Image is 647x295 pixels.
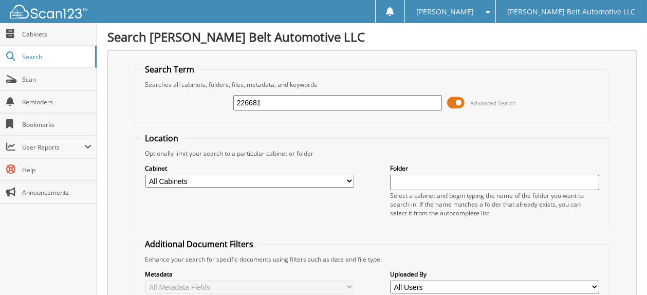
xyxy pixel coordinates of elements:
[390,270,599,279] label: Uploaded By
[140,255,604,264] div: Enhance your search for specific documents using filters such as date and file type.
[22,188,91,197] span: Announcements
[22,165,91,174] span: Help
[145,270,354,279] label: Metadata
[22,120,91,129] span: Bookmarks
[470,99,516,107] span: Advanced Search
[140,80,604,89] div: Searches all cabinets, folders, files, metadata, and keywords
[390,164,599,173] label: Folder
[140,133,184,144] legend: Location
[507,9,635,15] span: [PERSON_NAME] Belt Automotive LLC
[22,52,90,61] span: Search
[390,191,599,217] div: Select a cabinet and begin typing the name of the folder you want to search in. If the name match...
[140,64,200,75] legend: Search Term
[22,75,91,84] span: Scan
[145,164,354,173] label: Cabinet
[22,143,84,152] span: User Reports
[10,5,87,19] img: scan123-logo-white.svg
[22,98,91,106] span: Reminders
[22,30,91,39] span: Cabinets
[107,28,637,45] h1: Search [PERSON_NAME] Belt Automotive LLC
[140,238,259,250] legend: Additional Document Filters
[140,149,604,158] div: Optionally limit your search to a particular cabinet or folder
[416,9,474,15] span: [PERSON_NAME]
[596,246,647,295] iframe: Chat Widget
